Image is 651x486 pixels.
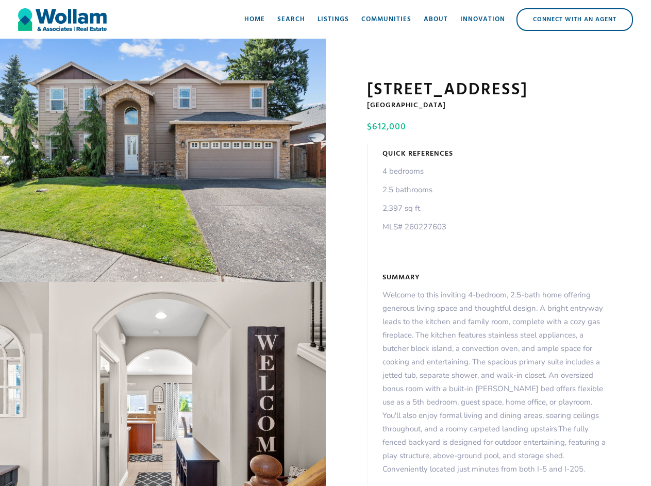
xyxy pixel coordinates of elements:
[382,149,453,159] h5: Quick References
[277,14,305,25] div: Search
[238,4,271,35] a: Home
[516,8,633,31] a: Connect with an Agent
[367,121,608,133] h4: $612,000
[244,14,265,25] div: Home
[382,288,610,476] p: Welcome to this inviting 4-bedroom, 2.5-bath home offering generous living space and thoughtful d...
[460,14,505,25] div: Innovation
[382,239,446,252] p: ‍
[424,14,448,25] div: About
[382,273,420,283] h5: Summary
[418,4,454,35] a: About
[367,80,610,100] h1: [STREET_ADDRESS]
[355,4,418,35] a: Communities
[382,164,446,178] p: 4 bedrooms
[318,14,349,25] div: Listings
[271,4,311,35] a: Search
[18,4,107,35] a: home
[311,4,355,35] a: Listings
[382,202,446,215] p: 2,397 sq ft
[361,14,411,25] div: Communities
[382,220,446,233] p: MLS# 260227603
[382,183,446,196] p: 2.5 bathrooms
[454,4,511,35] a: Innovation
[367,100,610,111] h5: [GEOGRAPHIC_DATA]
[518,9,632,30] div: Connect with an Agent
